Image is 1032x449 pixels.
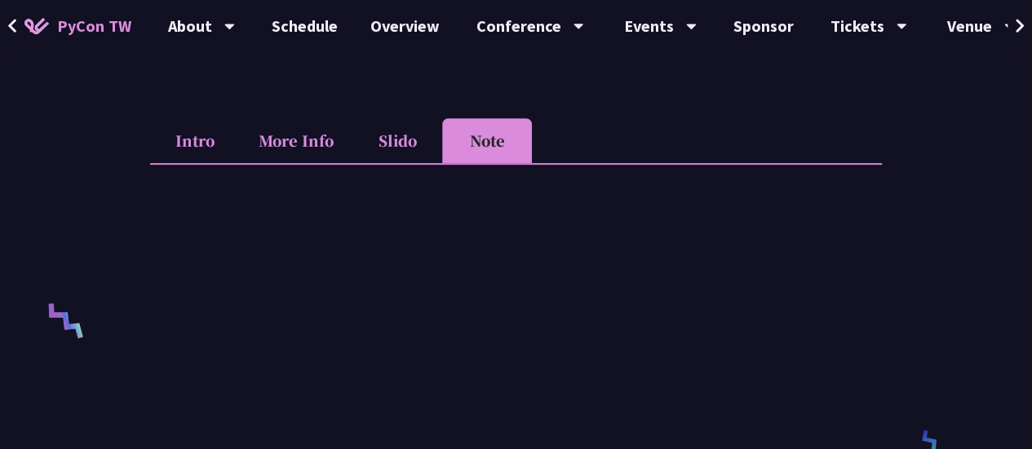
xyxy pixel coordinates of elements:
[24,18,49,34] img: Home icon of PyCon TW 2025
[352,118,442,163] li: Slido
[150,118,240,163] li: Intro
[442,118,532,163] li: Note
[57,14,131,38] span: PyCon TW
[8,6,148,46] a: PyCon TW
[240,118,352,163] li: More Info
